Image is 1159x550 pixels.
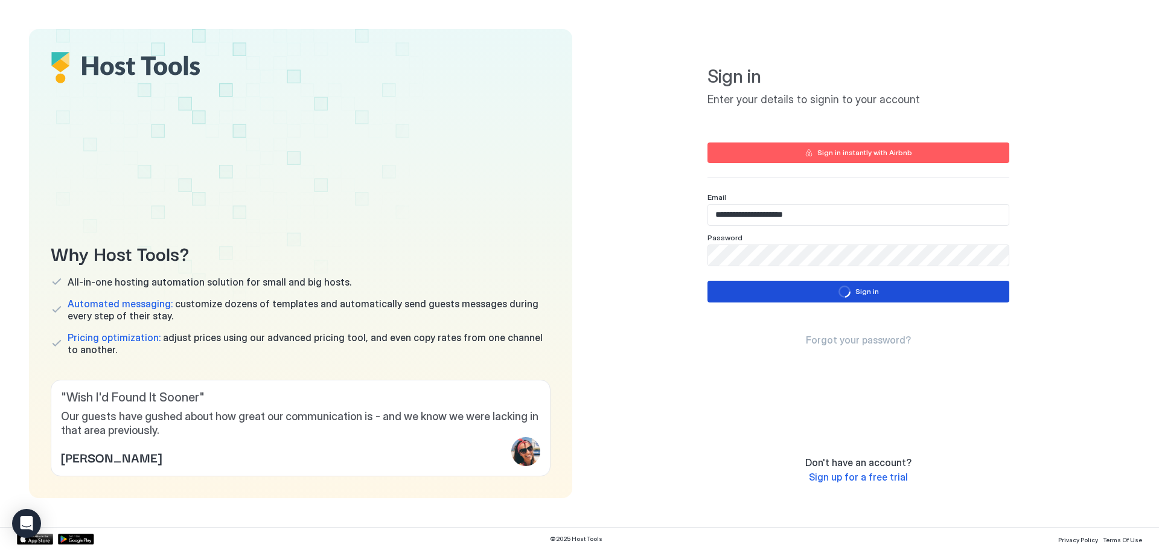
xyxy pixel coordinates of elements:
span: Email [707,193,726,202]
input: Input Field [708,245,1009,266]
button: Sign in instantly with Airbnb [707,142,1009,163]
span: Terms Of Use [1103,536,1142,543]
span: All-in-one hosting automation solution for small and big hosts. [68,276,351,288]
span: © 2025 Host Tools [550,535,602,543]
a: App Store [17,534,53,545]
div: Open Intercom Messenger [12,509,41,538]
a: Terms Of Use [1103,532,1142,545]
div: loading [838,286,851,298]
button: loadingSign in [707,281,1009,302]
span: Our guests have gushed about how great our communication is - and we know we were lacking in that... [61,410,540,437]
a: Google Play Store [58,534,94,545]
div: profile [511,437,540,466]
a: Sign up for a free trial [809,471,908,484]
span: Don't have an account? [805,456,912,468]
div: Sign in [855,286,879,297]
span: Privacy Policy [1058,536,1098,543]
span: Enter your details to signin to your account [707,93,1009,107]
span: adjust prices using our advanced pricing tool, and even copy rates from one channel to another. [68,331,551,356]
span: Why Host Tools? [51,239,551,266]
span: Password [707,233,742,242]
span: Automated messaging: [68,298,173,310]
div: Sign in instantly with Airbnb [817,147,912,158]
input: Input Field [708,205,1009,225]
span: " Wish I'd Found It Sooner " [61,390,540,405]
span: Pricing optimization: [68,331,161,344]
span: customize dozens of templates and automatically send guests messages during every step of their s... [68,298,551,322]
span: [PERSON_NAME] [61,448,162,466]
span: Sign up for a free trial [809,471,908,483]
a: Privacy Policy [1058,532,1098,545]
a: Forgot your password? [806,334,911,347]
span: Sign in [707,65,1009,88]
